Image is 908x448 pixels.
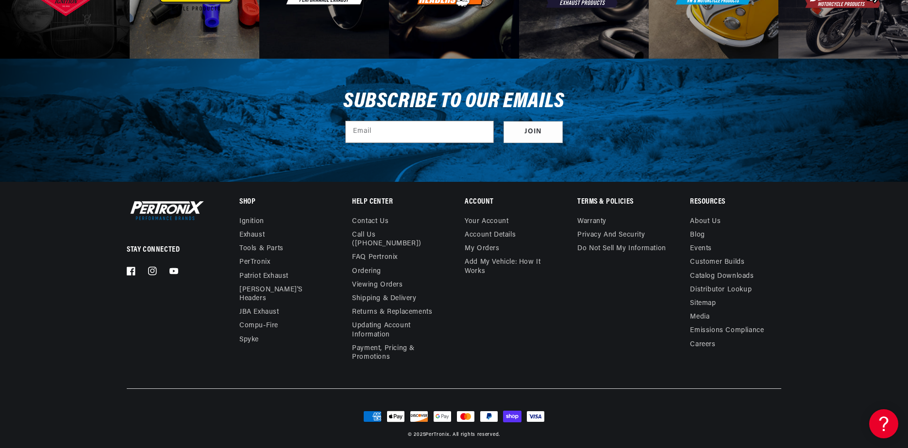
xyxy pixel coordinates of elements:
a: Careers [690,338,715,352]
input: Email [346,121,493,143]
a: Customer Builds [690,256,744,269]
a: Events [690,242,712,256]
small: All rights reserved. [453,432,500,437]
a: Privacy and Security [577,228,645,242]
a: Tools & Parts [239,242,284,256]
small: © 2025 . [408,432,451,437]
a: Call Us ([PHONE_NUMBER]) [352,228,436,251]
h3: Subscribe to our emails [343,93,565,111]
a: Add My Vehicle: How It Works [465,256,555,278]
a: Shipping & Delivery [352,292,416,305]
a: Viewing Orders [352,278,403,292]
a: Ordering [352,265,381,278]
a: Updating Account Information [352,319,436,341]
a: Patriot Exhaust [239,270,288,283]
a: Distributor Lookup [690,283,752,297]
a: Media [690,310,709,324]
a: Returns & Replacements [352,305,432,319]
a: Compu-Fire [239,319,278,333]
a: PerTronix [425,432,449,437]
a: My orders [465,242,499,256]
a: Contact us [352,217,388,228]
p: Stay Connected [127,245,208,255]
a: Spyke [239,333,259,347]
a: Warranty [577,217,606,228]
a: Do not sell my information [577,242,666,256]
a: Your account [465,217,508,228]
a: Catalog Downloads [690,270,754,283]
a: Emissions compliance [690,324,764,337]
a: PerTronix [239,256,270,269]
a: Exhaust [239,228,265,242]
a: Payment, Pricing & Promotions [352,342,443,364]
a: [PERSON_NAME]'s Headers [239,283,323,305]
a: FAQ Pertronix [352,251,398,264]
img: Pertronix [127,199,204,222]
a: JBA Exhaust [239,305,279,319]
button: Subscribe [504,121,563,143]
a: Ignition [239,217,264,228]
a: Account details [465,228,516,242]
a: About Us [690,217,721,228]
a: Sitemap [690,297,716,310]
a: Blog [690,228,705,242]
